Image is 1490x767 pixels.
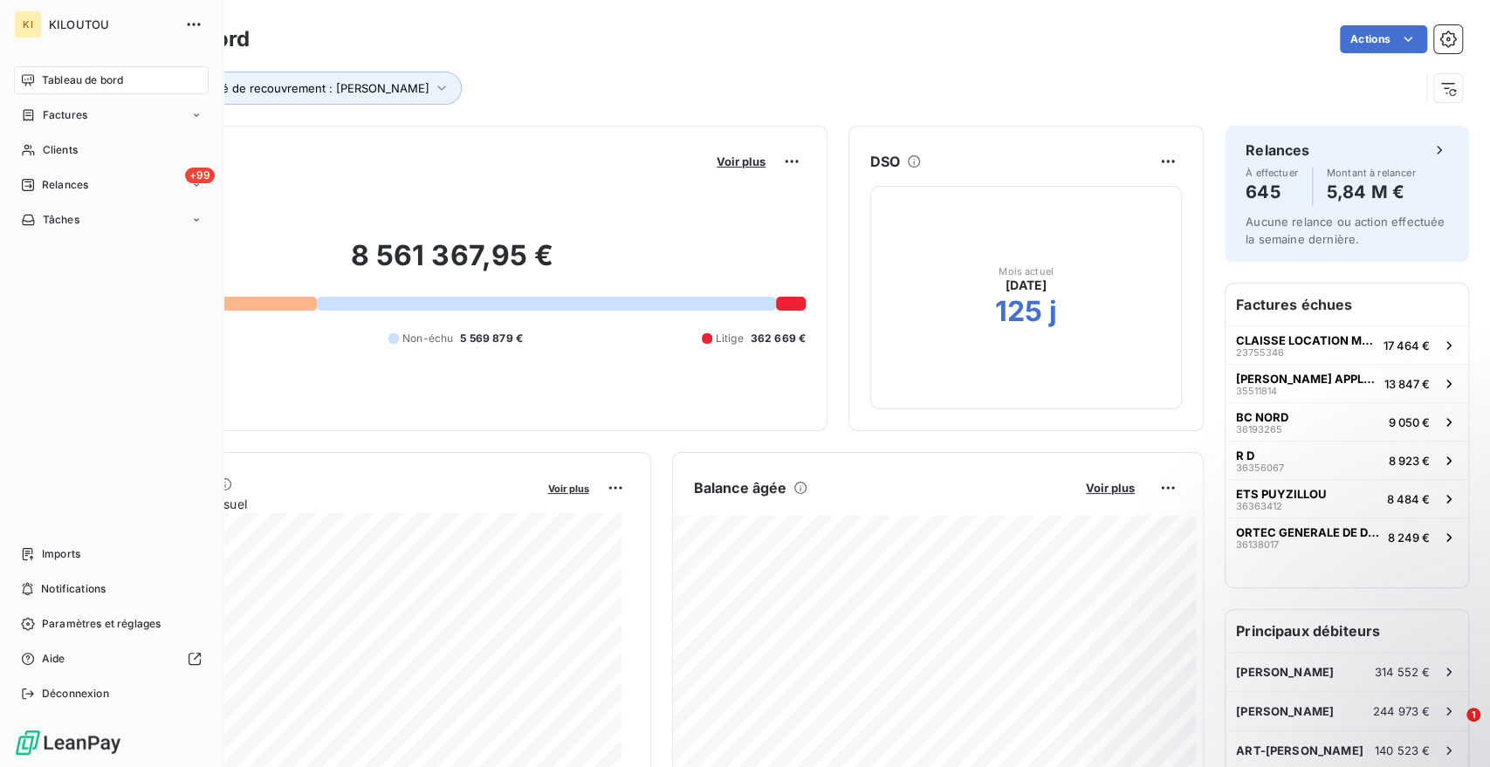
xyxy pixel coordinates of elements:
span: 23755346 [1236,347,1284,358]
span: Relances [42,177,88,193]
span: ORTEC GENERALE DE DEPOLLUTION [1236,525,1381,539]
button: Voir plus [1081,480,1140,496]
button: Actions [1340,25,1427,53]
span: Aide [42,651,65,667]
iframe: Intercom live chat [1431,708,1473,750]
span: Notifications [41,581,106,597]
span: Voir plus [717,154,766,168]
button: Voir plus [543,480,594,496]
h6: Relances [1246,140,1309,161]
a: Aide [14,645,209,673]
span: Déconnexion [42,686,109,702]
span: 36363412 [1236,501,1282,511]
span: R D [1236,449,1254,462]
span: +99 [185,168,215,183]
span: Voir plus [1086,481,1135,495]
button: ORTEC GENERALE DE DEPOLLUTION361380178 249 € [1226,517,1468,556]
h2: 125 [995,294,1042,329]
span: Imports [42,546,80,562]
span: Paramètres et réglages [42,616,161,632]
span: Factures [43,107,87,123]
span: 9 050 € [1389,415,1430,429]
span: Montant à relancer [1327,168,1416,178]
h6: Factures échues [1226,284,1468,325]
span: ETS PUYZILLOU [1236,487,1327,501]
h4: 5,84 M € [1327,178,1416,206]
img: Logo LeanPay [14,729,122,757]
button: [PERSON_NAME] APPLICATION3551181413 847 € [1226,364,1468,402]
span: 17 464 € [1384,339,1430,353]
span: BC NORD [1236,410,1288,424]
button: CLAISSE LOCATION MATERIEL TRAVAUX PUBLICS2375534617 464 € [1226,325,1468,364]
span: 8 484 € [1387,492,1430,506]
span: 8 923 € [1389,454,1430,468]
span: Aucune relance ou action effectuée la semaine dernière. [1246,215,1445,246]
h4: 645 [1246,178,1298,206]
span: Chiffre d'affaires mensuel [99,495,536,513]
span: 1 [1466,708,1480,722]
div: KI [14,10,42,38]
span: Clients [43,142,78,158]
span: [PERSON_NAME] APPLICATION [1236,372,1377,386]
span: 36138017 [1236,539,1279,550]
span: CLAISSE LOCATION MATERIEL TRAVAUX PUBLICS [1236,333,1377,347]
h6: DSO [870,151,900,172]
span: Tableau de bord [42,72,123,88]
h2: 8 561 367,95 € [99,238,806,291]
span: 140 523 € [1375,743,1430,757]
h6: Balance âgée [694,477,787,498]
span: Chargé de recouvrement : [PERSON_NAME] [189,81,429,95]
button: Voir plus [711,154,771,169]
span: 13 847 € [1384,377,1430,391]
span: Litige [716,331,744,346]
button: R D363560678 923 € [1226,441,1468,479]
span: [DATE] [1006,277,1047,294]
span: 362 669 € [751,331,806,346]
h2: j [1049,294,1057,329]
span: 35511814 [1236,386,1277,396]
span: Voir plus [548,483,589,495]
span: ART-[PERSON_NAME] [1236,743,1363,757]
span: 8 249 € [1388,531,1430,544]
span: À effectuer [1246,168,1298,178]
button: Chargé de recouvrement : [PERSON_NAME] [163,72,462,105]
span: Tâches [43,212,79,228]
span: 36193265 [1236,424,1282,435]
span: 5 569 879 € [460,331,523,346]
span: KILOUTOU [49,17,175,31]
button: BC NORD361932659 050 € [1226,402,1468,441]
span: Mois actuel [999,266,1054,277]
span: 36356067 [1236,462,1284,473]
iframe: Intercom notifications message [1141,598,1490,720]
span: Non-échu [402,331,453,346]
button: ETS PUYZILLOU363634128 484 € [1226,479,1468,517]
